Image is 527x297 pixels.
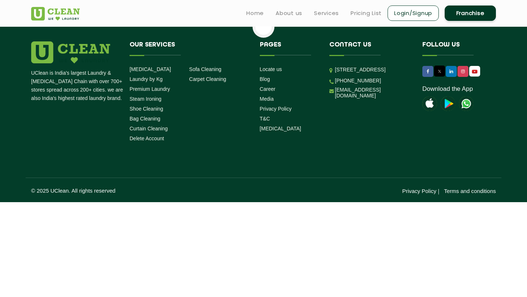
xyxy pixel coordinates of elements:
h4: Our Services [130,41,249,55]
a: Steam Ironing [130,96,161,102]
img: playstoreicon.png [441,96,455,111]
a: Services [314,9,339,18]
p: [STREET_ADDRESS] [335,66,411,74]
a: Sofa Cleaning [189,66,221,72]
a: Login/Signup [388,5,439,21]
p: UClean is India's largest Laundry & [MEDICAL_DATA] Chain with over 700+ stores spread across 200+... [31,69,124,103]
a: Media [260,96,274,102]
a: Shoe Cleaning [130,106,163,112]
a: [MEDICAL_DATA] [260,126,301,131]
a: Carpet Cleaning [189,76,226,82]
h4: Pages [260,41,319,55]
a: Blog [260,76,270,82]
a: T&C [260,116,270,122]
a: Download the App [422,85,473,93]
img: logo.png [31,41,110,63]
a: Premium Laundry [130,86,170,92]
a: Home [246,9,264,18]
a: Curtain Cleaning [130,126,168,131]
a: Privacy Policy [260,106,292,112]
a: Laundry by Kg [130,76,162,82]
img: UClean Laundry and Dry Cleaning [459,96,474,111]
a: Career [260,86,276,92]
a: [PHONE_NUMBER] [335,78,381,83]
a: Bag Cleaning [130,116,160,122]
a: Pricing List [351,9,382,18]
a: [MEDICAL_DATA] [130,66,171,72]
a: Privacy Policy [402,188,436,194]
img: apple-icon.png [422,96,437,111]
a: Franchise [445,5,496,21]
a: Delete Account [130,135,164,141]
a: About us [276,9,302,18]
a: [EMAIL_ADDRESS][DOMAIN_NAME] [335,87,411,99]
a: Locate us [260,66,282,72]
img: UClean Laundry and Dry Cleaning [470,68,479,75]
img: UClean Laundry and Dry Cleaning [31,7,80,21]
h4: Contact us [329,41,411,55]
p: © 2025 UClean. All rights reserved [31,188,263,194]
h4: Follow us [422,41,487,55]
a: Terms and conditions [444,188,496,194]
